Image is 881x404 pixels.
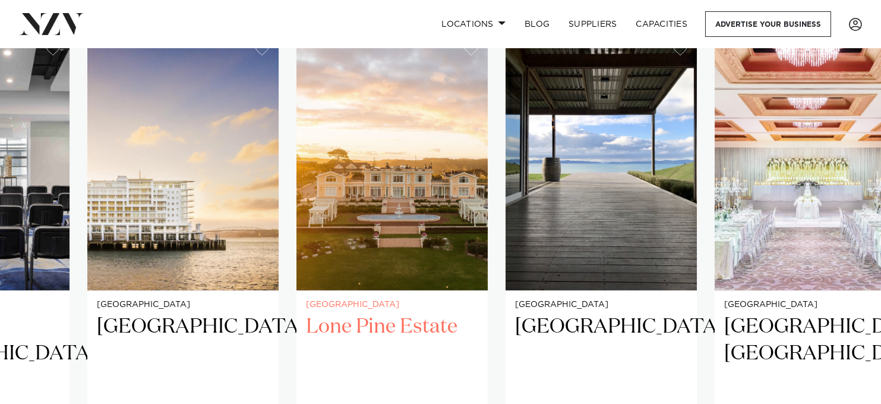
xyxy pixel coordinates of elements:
[306,300,478,309] small: [GEOGRAPHIC_DATA]
[432,11,515,37] a: Locations
[705,11,831,37] a: Advertise your business
[306,314,478,394] h2: Lone Pine Estate
[515,314,687,394] h2: [GEOGRAPHIC_DATA]
[97,300,269,309] small: [GEOGRAPHIC_DATA]
[515,11,559,37] a: BLOG
[19,13,84,35] img: nzv-logo.png
[627,11,697,37] a: Capacities
[97,314,269,394] h2: [GEOGRAPHIC_DATA]
[515,300,687,309] small: [GEOGRAPHIC_DATA]
[559,11,626,37] a: SUPPLIERS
